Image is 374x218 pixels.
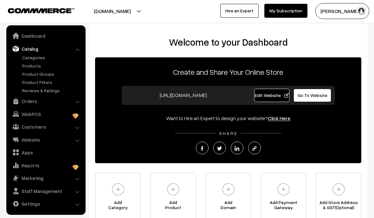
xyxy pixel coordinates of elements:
[95,200,140,213] span: Add Category
[293,89,331,102] a: Go To Website
[151,200,196,213] span: Add Product
[95,66,361,78] p: Create and Share Your Online Store
[109,181,127,198] img: plus.svg
[8,108,83,120] a: WebPOS
[216,131,241,136] span: SHARE
[315,3,369,19] button: [PERSON_NAME]…
[275,181,292,198] img: plus.svg
[8,43,83,54] a: Catalog
[21,62,83,69] a: Products
[220,181,237,198] img: plus.svg
[255,93,289,98] span: Edit Website
[330,181,347,198] img: plus.svg
[298,93,327,98] span: Go To Website
[72,3,153,19] button: [DOMAIN_NAME]
[8,30,83,42] a: Dashboard
[8,160,83,171] a: Reports
[8,147,83,158] a: Apps
[8,95,83,107] a: Orders
[8,185,83,197] a: Staff Management
[8,121,83,132] a: Customers
[261,200,306,213] span: Add Payment Gateway
[8,134,83,145] a: Website
[21,71,83,77] a: Product Groups
[357,6,366,16] img: user
[8,8,74,13] img: COMMMERCE
[8,198,83,209] a: Settings
[254,89,290,102] a: Edit Website
[21,87,83,94] a: Reviews & Ratings
[264,4,307,18] a: My Subscription
[95,114,361,122] div: Want to Hire an Expert to design your website?
[164,181,182,198] img: plus.svg
[21,79,83,86] a: Product Filters
[206,200,251,213] span: Add Domain
[21,54,83,61] a: Categories
[8,172,83,184] a: Marketing
[316,200,361,213] span: Add Store Address & GST(Optional)
[8,6,63,14] a: COMMMERCE
[95,36,361,48] h2: Welcome to your Dashboard
[268,115,290,121] a: Click Here
[220,4,259,18] a: Hire an Expert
